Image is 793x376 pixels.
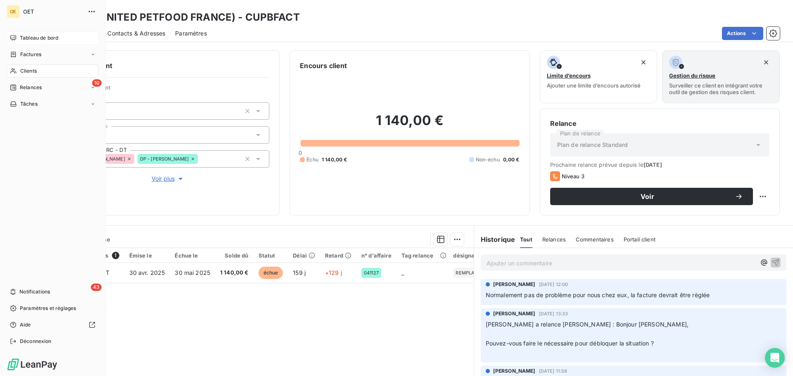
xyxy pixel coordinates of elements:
a: Aide [7,318,99,331]
h6: Historique [474,234,515,244]
span: Clients [20,67,37,75]
span: Déconnexion [20,338,52,345]
span: Contacts & Adresses [107,29,165,38]
span: Aide [20,321,31,329]
span: [DATE] 13:33 [539,311,568,316]
span: 10 [92,79,102,87]
div: Délai [293,252,315,259]
span: [PERSON_NAME] a relance [PERSON_NAME] : Bonjour [PERSON_NAME], [486,321,689,328]
span: 30 mai 2025 [175,269,210,276]
div: Tag relance [401,252,444,259]
span: Gestion du risque [669,72,715,79]
span: Niveau 3 [562,173,584,180]
span: Plan de relance Standard [557,141,628,149]
button: Limite d’encoursAjouter une limite d’encours autorisé [540,50,658,103]
span: REMPLACEMENT IMPRIMANTE MARKEM [456,270,492,275]
div: Statut [259,252,283,259]
span: Tâches [20,100,38,108]
div: désignation [453,252,494,259]
div: Échue le [175,252,210,259]
span: Pouvez-vous faire le nécessaire pour débloquer la situation ? [486,340,654,347]
h6: Informations client [50,61,269,71]
div: n° d'affaire [361,252,392,259]
span: Voir plus [152,175,185,183]
span: 1 [112,252,119,259]
span: 159 j [293,269,306,276]
div: OE [7,5,20,18]
span: OET [23,8,83,15]
button: Actions [722,27,763,40]
span: DP - [PERSON_NAME] [140,156,189,161]
span: 041127 [364,270,379,275]
span: Normalement pas de problème pour nous chez eux, la facture devrait être règlée [486,291,710,298]
span: Factures [20,51,41,58]
span: Prochaine relance prévue depuis le [550,161,769,168]
span: [PERSON_NAME] [493,281,536,288]
span: Non-échu [476,156,500,163]
span: Commentaires [576,236,614,243]
span: échue [259,267,283,279]
span: 1 140,00 € [322,156,347,163]
span: Portail client [624,236,655,243]
span: Voir [560,193,735,200]
span: Tout [520,236,532,243]
span: Ajouter une limite d’encours autorisé [547,82,641,89]
span: _ [401,269,404,276]
h6: Relance [550,118,769,128]
span: Propriétés Client [66,84,269,96]
span: 43 [91,284,102,291]
h3: UPF (UNITED PETFOOD FRANCE) - CUPBFACT [73,10,300,25]
img: Logo LeanPay [7,358,58,371]
span: [DATE] [643,161,662,168]
span: Paramètres et réglages [20,305,76,312]
span: [DATE] 12:00 [539,282,568,287]
span: Tableau de bord [20,34,58,42]
button: Gestion du risqueSurveiller ce client en intégrant votre outil de gestion des risques client. [662,50,780,103]
span: [PERSON_NAME] [493,367,536,375]
span: 30 avr. 2025 [129,269,165,276]
span: Limite d’encours [547,72,591,79]
span: Notifications [19,288,50,296]
span: 0,00 € [503,156,520,163]
span: Relances [20,84,42,91]
div: Solde dû [220,252,249,259]
span: [DATE] 11:58 [539,369,567,374]
span: +129 j [325,269,342,276]
span: 0 [299,149,302,156]
button: Voir plus [66,174,269,183]
div: Émise le [129,252,165,259]
h2: 1 140,00 € [300,112,519,137]
span: Surveiller ce client en intégrant votre outil de gestion des risques client. [669,82,773,95]
div: Retard [325,252,351,259]
span: [PERSON_NAME] [493,310,536,317]
button: Voir [550,188,753,205]
h6: Encours client [300,61,347,71]
div: Open Intercom Messenger [765,348,785,368]
input: Ajouter une valeur [198,155,204,163]
span: Relances [542,236,566,243]
span: Paramètres [175,29,207,38]
span: 1 140,00 € [220,269,249,277]
span: Échu [306,156,318,163]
